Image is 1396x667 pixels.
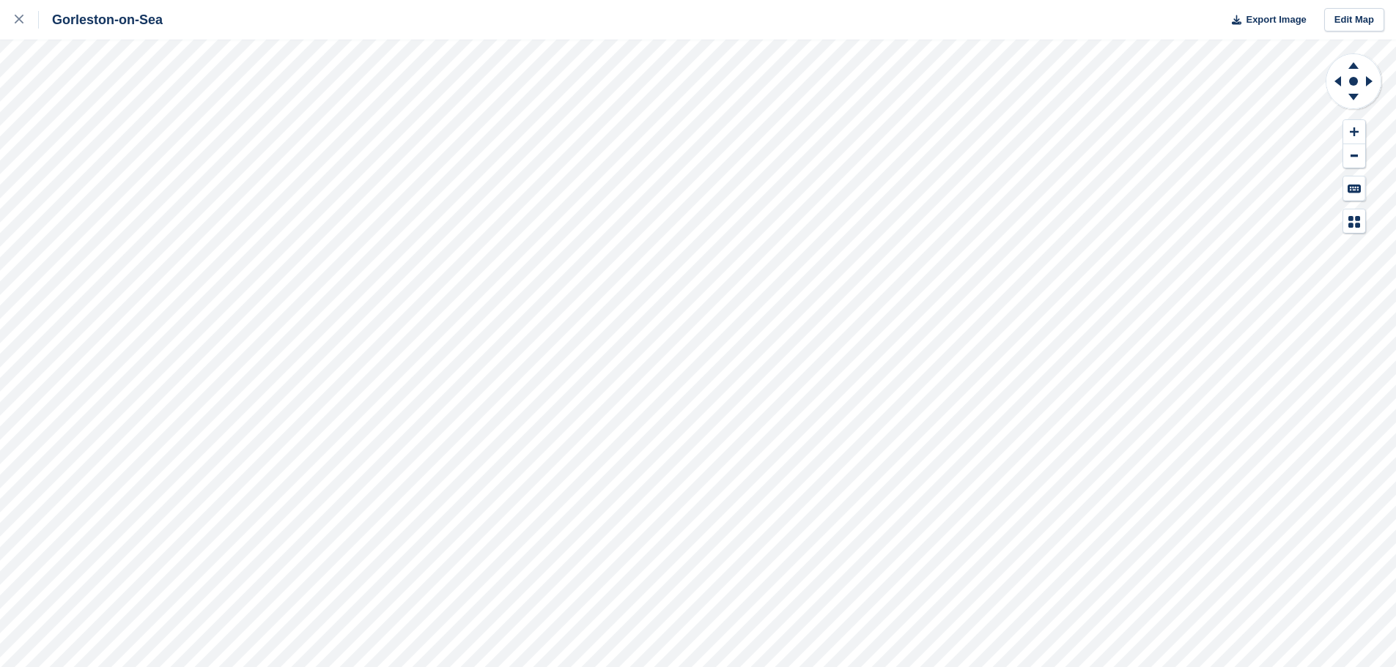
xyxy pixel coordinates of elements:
span: Export Image [1246,12,1306,27]
button: Export Image [1223,8,1307,32]
button: Map Legend [1343,209,1365,234]
a: Edit Map [1324,8,1384,32]
button: Zoom In [1343,120,1365,144]
div: Gorleston-on-Sea [39,11,163,29]
button: Keyboard Shortcuts [1343,176,1365,201]
button: Zoom Out [1343,144,1365,168]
